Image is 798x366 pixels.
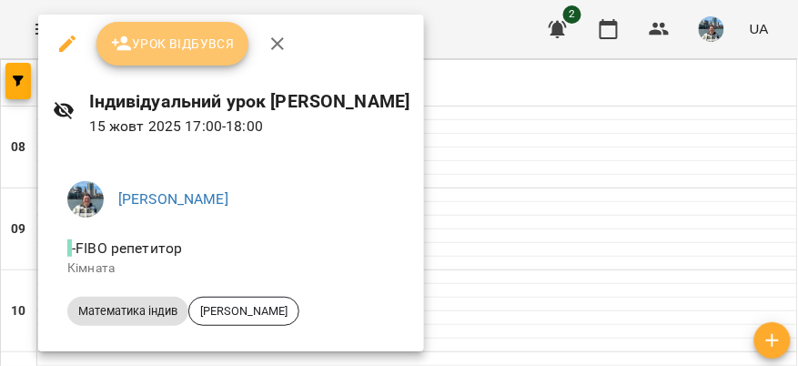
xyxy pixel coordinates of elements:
[118,348,174,365] a: ср , 17:00
[189,303,298,320] span: [PERSON_NAME]
[67,239,186,257] span: - FIBO репетитор
[89,87,410,116] h6: Індивідуальний урок [PERSON_NAME]
[67,181,104,218] img: 1e8d23b577010bf0f155fdae1a4212a8.jpg
[67,303,188,320] span: Математика індив
[67,259,395,278] p: Кімната
[118,190,228,208] a: [PERSON_NAME]
[96,22,249,66] button: Урок відбувся
[89,116,410,137] p: 15 жовт 2025 17:00 - 18:00
[188,297,299,326] div: [PERSON_NAME]
[111,33,235,55] span: Урок відбувся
